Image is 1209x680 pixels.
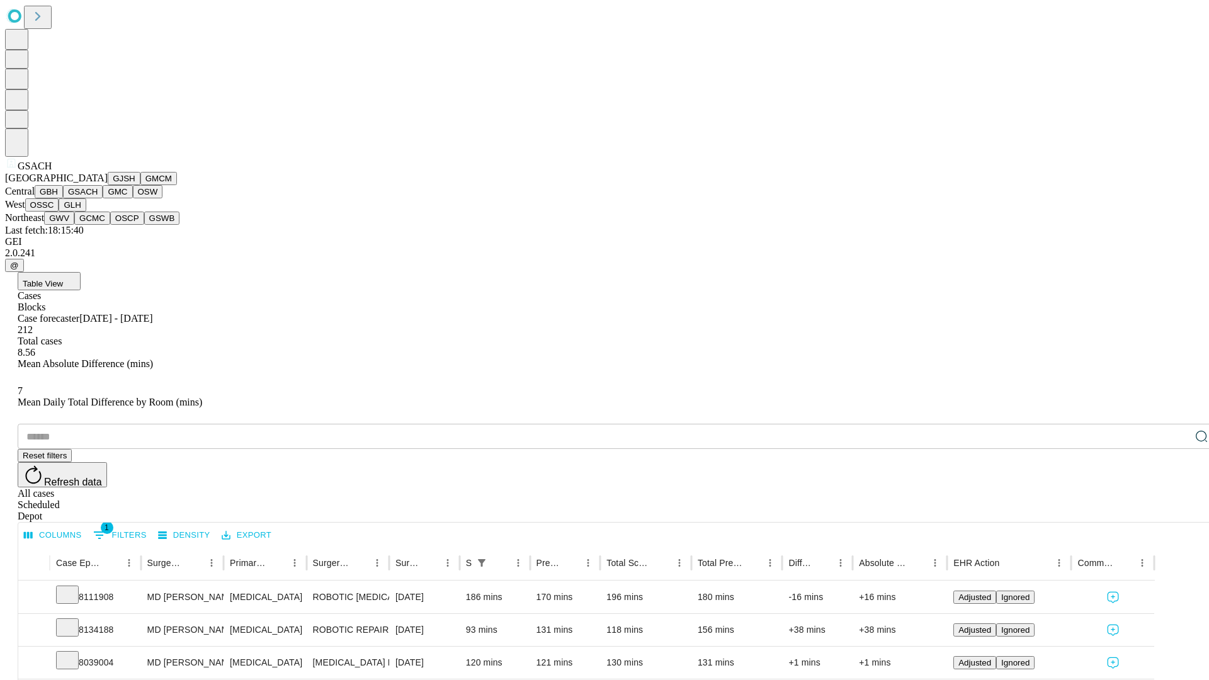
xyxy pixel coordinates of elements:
[313,558,349,568] div: Surgery Name
[698,647,776,679] div: 131 mins
[59,198,86,212] button: GLH
[606,581,685,613] div: 196 mins
[56,581,135,613] div: 8111908
[18,462,107,487] button: Refresh data
[859,647,941,679] div: +1 mins
[18,397,202,407] span: Mean Daily Total Difference by Room (mins)
[606,614,685,646] div: 118 mins
[395,581,453,613] div: [DATE]
[473,554,491,572] button: Show filters
[108,172,140,185] button: GJSH
[18,272,81,290] button: Table View
[466,581,524,613] div: 186 mins
[18,324,33,335] span: 212
[562,554,579,572] button: Sort
[466,614,524,646] div: 93 mins
[698,558,743,568] div: Total Predicted Duration
[268,554,286,572] button: Sort
[351,554,368,572] button: Sort
[606,647,685,679] div: 130 mins
[56,558,101,568] div: Case Epic Id
[313,614,383,646] div: ROBOTIC REPAIR INITIAL [MEDICAL_DATA] REDUCIBLE AGE [DEMOGRAPHIC_DATA] OR MORE
[63,185,103,198] button: GSACH
[953,623,996,637] button: Adjusted
[5,225,84,235] span: Last fetch: 18:15:40
[103,554,120,572] button: Sort
[953,591,996,604] button: Adjusted
[18,449,72,462] button: Reset filters
[536,558,561,568] div: Predicted In Room Duration
[953,558,999,568] div: EHR Action
[140,172,177,185] button: GMCM
[395,558,420,568] div: Surgery Date
[5,199,25,210] span: West
[56,647,135,679] div: 8039004
[90,525,150,545] button: Show filters
[1001,658,1030,667] span: Ignored
[536,614,594,646] div: 131 mins
[788,614,846,646] div: +38 mins
[579,554,597,572] button: Menu
[79,313,152,324] span: [DATE] - [DATE]
[25,620,43,642] button: Expand
[466,558,472,568] div: Scheduled In Room Duration
[133,185,163,198] button: OSW
[25,198,59,212] button: OSSC
[5,173,108,183] span: [GEOGRAPHIC_DATA]
[10,261,19,270] span: @
[698,581,776,613] div: 180 mins
[110,212,144,225] button: OSCP
[144,212,180,225] button: GSWB
[395,614,453,646] div: [DATE]
[25,652,43,674] button: Expand
[101,521,113,534] span: 1
[5,247,1204,259] div: 2.0.241
[230,581,300,613] div: [MEDICAL_DATA]
[1050,554,1068,572] button: Menu
[230,558,266,568] div: Primary Service
[286,554,304,572] button: Menu
[606,558,652,568] div: Total Scheduled Duration
[147,647,217,679] div: MD [PERSON_NAME]
[21,526,85,545] button: Select columns
[18,385,23,396] span: 7
[859,614,941,646] div: +38 mins
[466,647,524,679] div: 120 mins
[5,212,44,223] span: Northeast
[761,554,779,572] button: Menu
[368,554,386,572] button: Menu
[1001,625,1030,635] span: Ignored
[492,554,509,572] button: Sort
[147,558,184,568] div: Surgeon Name
[147,581,217,613] div: MD [PERSON_NAME]
[219,526,275,545] button: Export
[74,212,110,225] button: GCMC
[120,554,138,572] button: Menu
[421,554,439,572] button: Sort
[155,526,213,545] button: Density
[653,554,671,572] button: Sort
[996,623,1035,637] button: Ignored
[788,581,846,613] div: -16 mins
[926,554,944,572] button: Menu
[5,236,1204,247] div: GEI
[5,186,35,196] span: Central
[44,212,74,225] button: GWV
[18,358,153,369] span: Mean Absolute Difference (mins)
[744,554,761,572] button: Sort
[35,185,63,198] button: GBH
[147,614,217,646] div: MD [PERSON_NAME]
[313,581,383,613] div: ROBOTIC [MEDICAL_DATA] REPAIR [MEDICAL_DATA] INITIAL (BILATERAL)
[230,614,300,646] div: [MEDICAL_DATA]
[536,581,594,613] div: 170 mins
[953,656,996,669] button: Adjusted
[18,161,52,171] span: GSACH
[859,558,907,568] div: Absolute Difference
[788,647,846,679] div: +1 mins
[23,279,63,288] span: Table View
[859,581,941,613] div: +16 mins
[395,647,453,679] div: [DATE]
[18,313,79,324] span: Case forecaster
[56,614,135,646] div: 8134188
[44,477,102,487] span: Refresh data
